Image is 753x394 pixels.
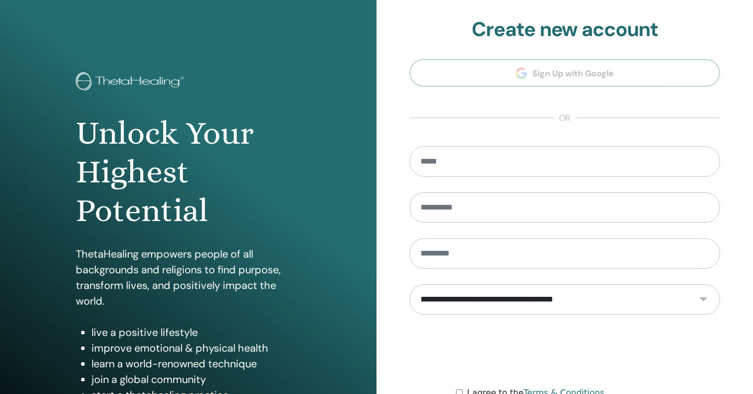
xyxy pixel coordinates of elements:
[92,356,301,372] li: learn a world-renowned technique
[485,330,644,371] iframe: reCAPTCHA
[92,372,301,387] li: join a global community
[409,18,720,42] h2: Create new account
[76,246,301,309] p: ThetaHealing empowers people of all backgrounds and religions to find purpose, transform lives, a...
[92,340,301,356] li: improve emotional & physical health
[92,325,301,340] li: live a positive lifestyle
[554,112,576,124] span: or
[76,114,301,230] h1: Unlock Your Highest Potential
